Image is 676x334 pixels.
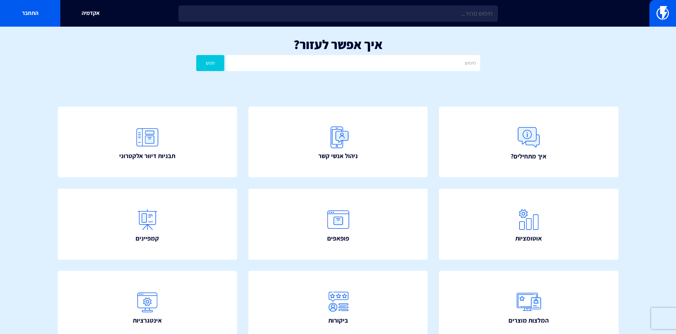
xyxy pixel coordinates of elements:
button: חפש [196,55,225,71]
span: ביקורות [328,316,348,325]
a: קמפיינים [58,189,237,260]
a: תבניות דיוור אלקטרוני [58,107,237,178]
span: אינטגרציות [133,316,162,325]
input: חיפוש מהיר... [178,5,498,22]
h1: איך אפשר לעזור? [11,37,665,52]
span: פופאפים [327,234,349,243]
span: איך מתחילים? [511,152,546,161]
span: קמפיינים [136,234,159,243]
a: איך מתחילים? [439,107,619,178]
span: ניהול אנשי קשר [318,151,358,161]
a: פופאפים [248,189,428,260]
span: תבניות דיוור אלקטרוני [119,151,175,161]
input: חיפוש [226,55,480,71]
a: אוטומציות [439,189,619,260]
span: אוטומציות [515,234,542,243]
a: ניהול אנשי קשר [248,107,428,178]
span: המלצות מוצרים [509,316,549,325]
